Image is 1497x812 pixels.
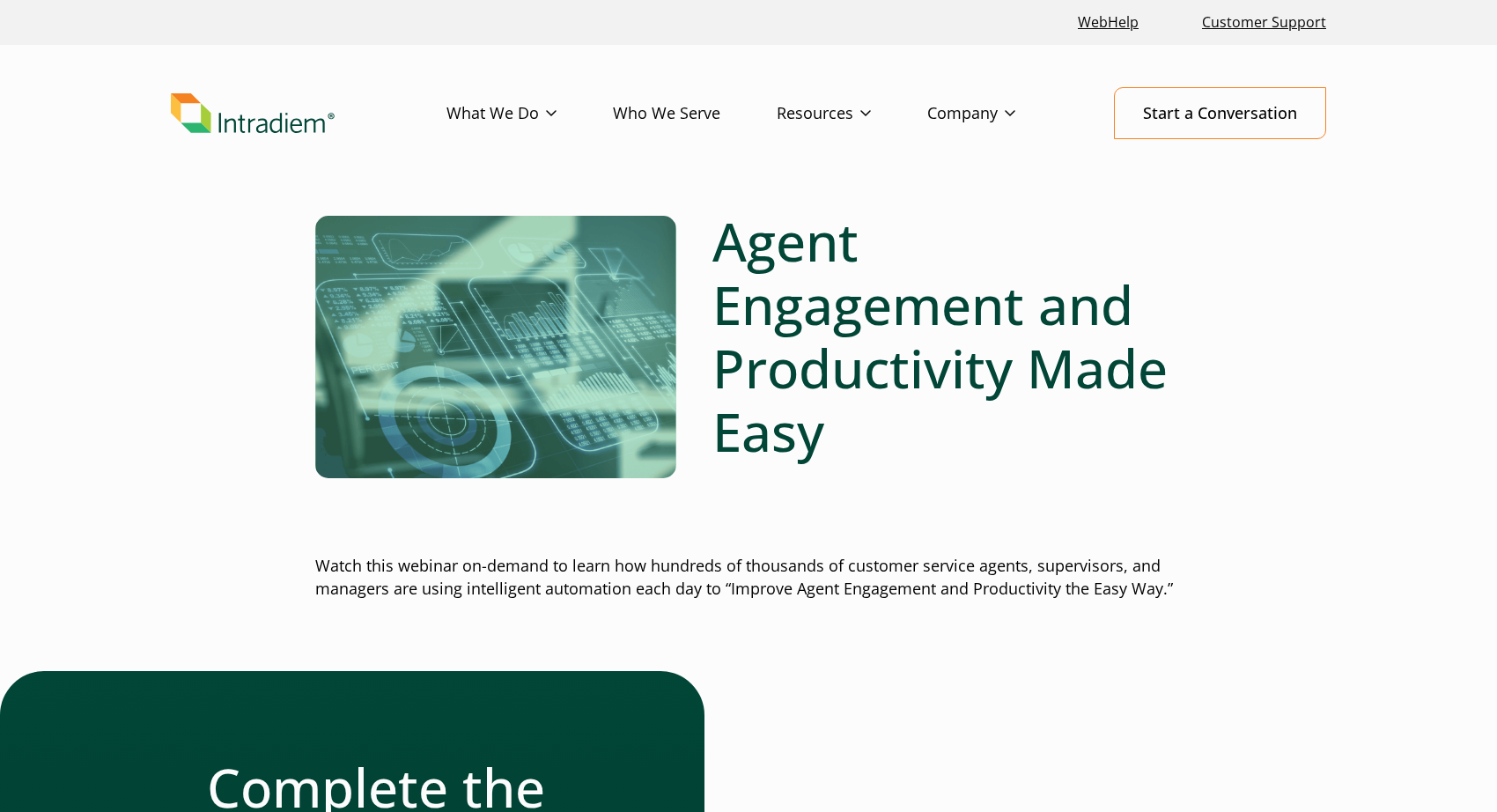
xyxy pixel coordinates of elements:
[927,88,1072,139] a: Company
[777,88,927,139] a: Resources
[1195,4,1333,41] a: Customer Support
[712,210,1182,463] h1: Agent Engagement and Productivity Made Easy
[171,93,335,134] img: Intradiem
[1114,87,1326,139] a: Start a Conversation
[171,93,446,134] a: Link to homepage of Intradiem
[1071,4,1146,41] a: Link opens in a new window
[315,555,1182,601] p: Watch this webinar on-demand to learn how hundreds of thousands of customer service agents, super...
[613,88,777,139] a: Who We Serve
[446,88,613,139] a: What We Do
